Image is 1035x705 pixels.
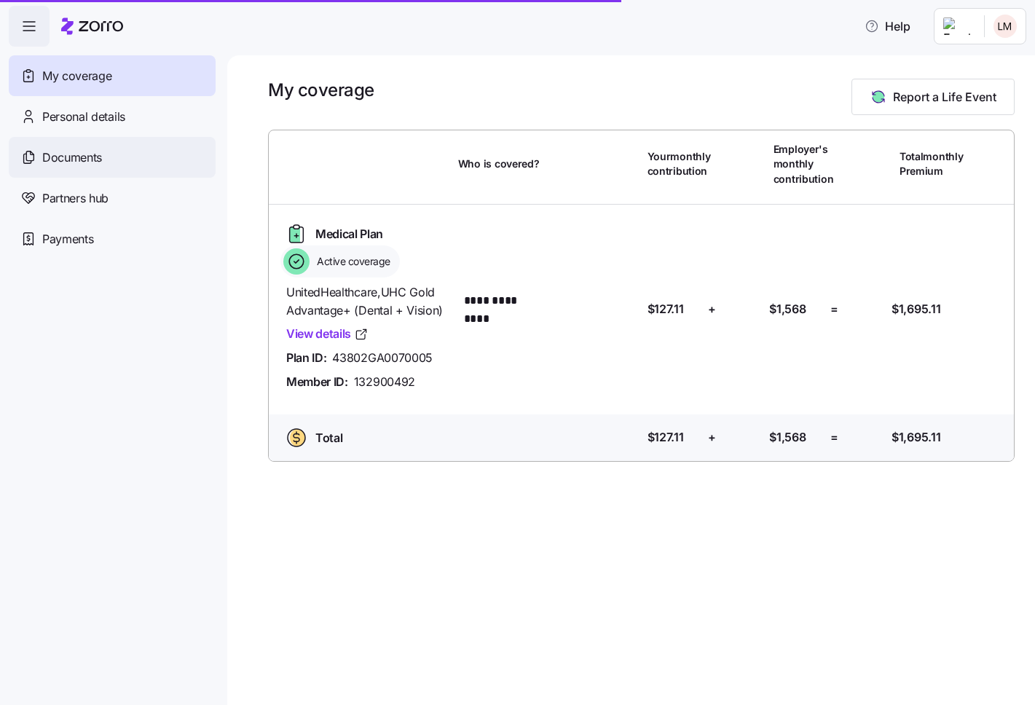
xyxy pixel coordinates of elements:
a: Documents [9,137,216,178]
img: 3e6f9c6ccca0a4d12f3f96deaf996304 [993,15,1017,38]
a: Payments [9,218,216,259]
span: $1,695.11 [892,300,940,318]
span: 43802GA0070005 [332,349,433,367]
span: = [830,300,838,318]
span: Member ID: [286,373,348,391]
button: Help [853,12,922,41]
span: Plan ID: [286,349,326,367]
span: $1,568 [769,300,806,318]
span: Active coverage [312,254,390,269]
a: Partners hub [9,178,216,218]
span: Who is covered? [458,157,540,171]
span: Payments [42,230,93,248]
span: Personal details [42,108,125,126]
span: Employer's monthly contribution [774,142,834,186]
button: Report a Life Event [851,79,1015,115]
span: $127.11 [648,300,684,318]
a: Personal details [9,96,216,137]
span: 132900492 [354,373,415,391]
img: Employer logo [943,17,972,35]
span: UnitedHealthcare , UHC Gold Advantage+ (Dental + Vision) [286,283,446,320]
span: Total [315,429,342,447]
span: Total monthly Premium [900,149,964,179]
a: My coverage [9,55,216,96]
span: Help [865,17,910,35]
span: Your monthly contribution [648,149,711,179]
span: + [708,428,716,446]
span: + [708,300,716,318]
a: View details [286,325,369,343]
span: Partners hub [42,189,109,208]
span: = [830,428,838,446]
span: Report a Life Event [893,88,996,106]
span: My coverage [42,67,111,85]
span: $1,568 [769,428,806,446]
span: Medical Plan [315,225,383,243]
span: Documents [42,149,102,167]
h1: My coverage [268,79,374,101]
span: $127.11 [648,428,684,446]
span: $1,695.11 [892,428,940,446]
